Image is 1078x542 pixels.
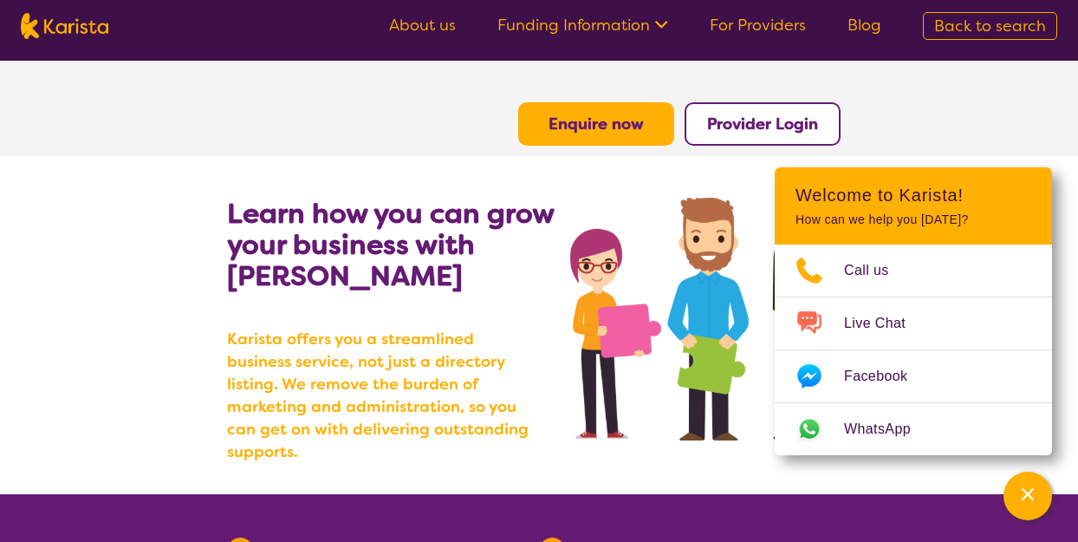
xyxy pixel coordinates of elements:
[844,310,926,336] span: Live Chat
[844,416,932,442] span: WhatsApp
[549,114,644,134] a: Enquire now
[227,195,554,294] b: Learn how you can grow your business with [PERSON_NAME]
[685,102,841,146] button: Provider Login
[710,15,806,36] a: For Providers
[775,167,1052,455] div: Channel Menu
[923,12,1057,40] a: Back to search
[844,258,910,284] span: Call us
[775,245,1052,455] ul: Choose channel
[796,212,1031,227] p: How can we help you [DATE]?
[497,15,668,36] a: Funding Information
[775,403,1052,455] a: Web link opens in a new tab.
[389,15,456,36] a: About us
[518,102,674,146] button: Enquire now
[844,363,928,389] span: Facebook
[847,15,881,36] a: Blog
[227,328,539,463] b: Karista offers you a streamlined business service, not just a directory listing. We remove the bu...
[707,114,818,134] a: Provider Login
[21,13,108,39] img: Karista logo
[796,185,1031,206] h2: Welcome to Karista!
[570,198,851,441] img: grow your business with Karista
[1003,472,1052,520] button: Channel Menu
[934,16,1046,36] span: Back to search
